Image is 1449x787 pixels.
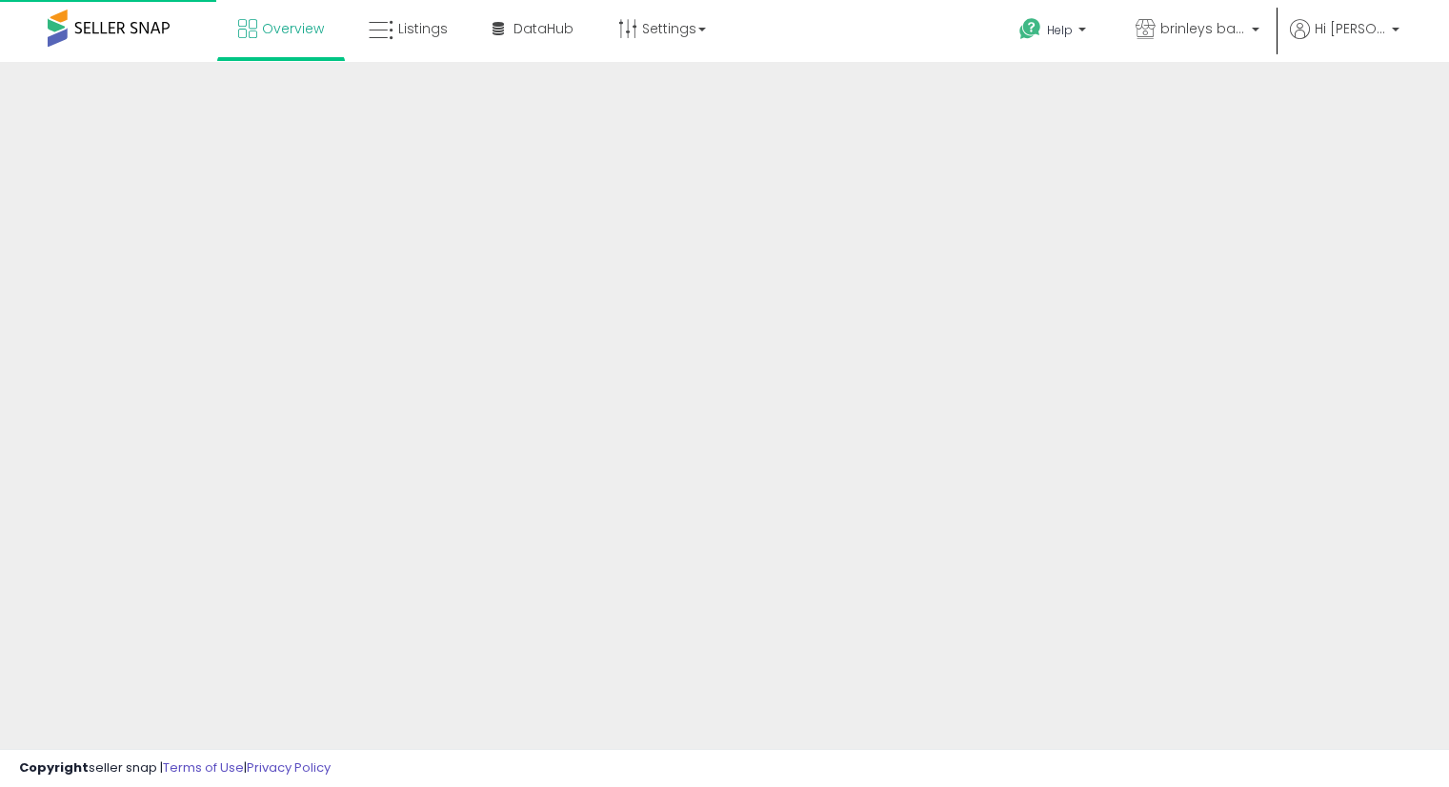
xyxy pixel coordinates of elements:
strong: Copyright [19,758,89,777]
a: Privacy Policy [247,758,331,777]
span: Listings [398,19,448,38]
span: DataHub [513,19,574,38]
span: Hi [PERSON_NAME] [1315,19,1386,38]
span: Overview [262,19,324,38]
span: Help [1047,22,1073,38]
a: Help [1004,3,1105,62]
i: Get Help [1018,17,1042,41]
span: brinleys bargains [1160,19,1246,38]
a: Hi [PERSON_NAME] [1290,19,1399,62]
a: Terms of Use [163,758,244,777]
div: seller snap | | [19,759,331,777]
